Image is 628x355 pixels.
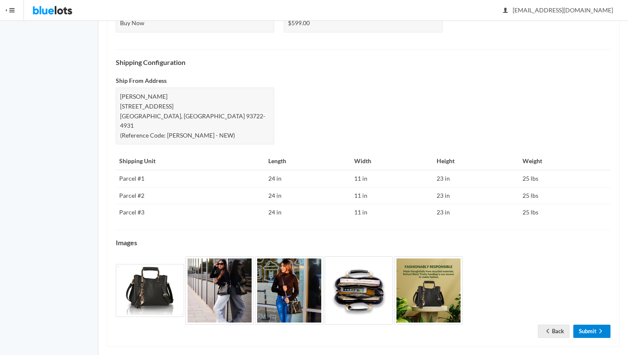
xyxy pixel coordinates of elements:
ion-icon: person [501,7,510,15]
ion-icon: arrow back [543,328,552,336]
td: 24 in [265,187,350,204]
a: Submitarrow forward [573,325,610,338]
td: 23 in [433,170,519,187]
img: 62b0ea02-4feb-4dbe-a0fb-309f154f9fef-1731293350.jpg [255,256,323,325]
td: 23 in [433,204,519,221]
th: Weight [519,153,610,170]
h4: Images [116,239,610,246]
img: b64ecfad-1067-4edf-95e3-4e216dde0931-1731293351.jpg [394,256,463,325]
th: Height [433,153,519,170]
th: Width [351,153,434,170]
th: Length [265,153,350,170]
td: 24 in [265,170,350,187]
th: Shipping Unit [116,153,265,170]
label: Ship From Address [116,76,167,86]
ion-icon: arrow forward [596,328,605,336]
td: Parcel #3 [116,204,265,221]
td: 25 lbs [519,204,610,221]
td: 24 in [265,204,350,221]
div: $599.00 [284,14,442,32]
div: [PERSON_NAME] [STREET_ADDRESS] [GEOGRAPHIC_DATA], [GEOGRAPHIC_DATA] 93722-4931 (Reference Code: [... [116,88,274,144]
img: e7c07308-49cb-49a8-baa4-687c083840f1-1731293349.jpg [185,256,254,325]
td: 25 lbs [519,187,610,204]
div: Buy Now [116,14,274,32]
td: Parcel #2 [116,187,265,204]
span: [EMAIL_ADDRESS][DOMAIN_NAME] [503,6,613,14]
img: a3495067-5540-4a57-b807-6c1d62490a4e-1731293351.jpg [325,256,393,325]
img: e81ba8e7-7a03-4418-9909-0d6111020724-1731293098.jpg [116,264,184,317]
td: 11 in [351,170,434,187]
td: 23 in [433,187,519,204]
td: 11 in [351,187,434,204]
a: arrow backBack [538,325,569,338]
td: Parcel #1 [116,170,265,187]
td: 11 in [351,204,434,221]
h4: Shipping Configuration [116,59,610,66]
td: 25 lbs [519,170,610,187]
